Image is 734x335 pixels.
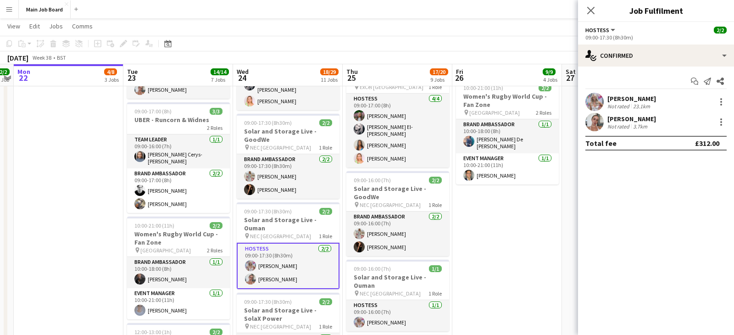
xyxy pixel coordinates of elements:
[455,73,463,83] span: 26
[578,45,734,67] div: Confirmed
[211,68,229,75] span: 14/14
[237,114,339,199] app-job-card: 09:00-17:30 (8h30m)2/2Solar and Storage Live - GoodWe NEC [GEOGRAPHIC_DATA]1 RoleBrand Ambassador...
[7,53,28,62] div: [DATE]
[126,73,138,83] span: 23
[105,76,119,83] div: 3 Jobs
[127,217,230,319] app-job-card: 10:00-21:00 (11h)2/2Women's Rugby World Cup - Fan Zone [GEOGRAPHIC_DATA]2 RolesBrand Ambassador1/...
[235,73,249,83] span: 24
[360,290,421,297] span: NEC [GEOGRAPHIC_DATA]
[127,134,230,168] app-card-role: Team Leader1/109:00-16:00 (7h)[PERSON_NAME] Cerys- [PERSON_NAME]
[237,243,339,289] app-card-role: Hostess2/209:00-17:30 (8h30m)[PERSON_NAME][PERSON_NAME]
[585,34,727,41] div: 09:00-17:30 (8h30m)
[536,109,551,116] span: 2 Roles
[319,233,332,240] span: 1 Role
[30,54,53,61] span: Week 38
[345,73,358,83] span: 25
[237,216,339,232] h3: Solar and Storage Live - Ouman
[346,273,449,290] h3: Solar and Storage Live - Ouman
[578,5,734,17] h3: Job Fulfilment
[714,27,727,33] span: 2/2
[29,22,40,30] span: Edit
[346,212,449,256] app-card-role: Brand Ambassador2/209:00-16:00 (7h)[PERSON_NAME][PERSON_NAME]
[456,92,559,109] h3: Women's Rugby World Cup - Fan Zone
[250,233,311,240] span: NEC [GEOGRAPHIC_DATA]
[566,67,576,76] span: Sat
[456,153,559,184] app-card-role: Event Manager1/110:00-21:00 (11h)[PERSON_NAME]
[428,290,442,297] span: 1 Role
[26,20,44,32] a: Edit
[430,68,448,75] span: 17/20
[207,124,222,131] span: 2 Roles
[469,109,520,116] span: [GEOGRAPHIC_DATA]
[463,84,503,91] span: 10:00-21:00 (11h)
[134,108,172,115] span: 09:00-17:00 (8h)
[564,73,576,83] span: 27
[127,116,230,124] h3: UBER - Runcorn & Widnes
[210,108,222,115] span: 3/3
[346,260,449,331] app-job-card: 09:00-16:00 (7h)1/1Solar and Storage Live - Ouman NEC [GEOGRAPHIC_DATA]1 RoleHostess1/109:00-16:0...
[244,208,292,215] span: 09:00-17:30 (8h30m)
[585,27,609,33] span: Hostess
[346,300,449,331] app-card-role: Hostess1/109:00-16:00 (7h)[PERSON_NAME]
[319,119,332,126] span: 2/2
[244,119,292,126] span: 09:00-17:30 (8h30m)
[346,53,449,167] app-job-card: 09:00-17:00 (8h)4/4National Restaurant Pub & Bar Show ExCel [GEOGRAPHIC_DATA]1 RoleHostess4/409:0...
[19,0,71,18] button: Main Job Board
[244,298,292,305] span: 09:00-17:30 (8h30m)
[321,76,338,83] div: 11 Jobs
[429,265,442,272] span: 1/1
[346,171,449,256] app-job-card: 09:00-16:00 (7h)2/2Solar and Storage Live - GoodWe NEC [GEOGRAPHIC_DATA]1 RoleBrand Ambassador2/2...
[250,144,311,151] span: NEC [GEOGRAPHIC_DATA]
[7,22,20,30] span: View
[49,22,63,30] span: Jobs
[456,67,463,76] span: Fri
[607,115,656,123] div: [PERSON_NAME]
[237,306,339,323] h3: Solar and Storage Live - SolaX Power
[631,123,649,130] div: 3.7km
[127,257,230,288] app-card-role: Brand Ambassador1/110:00-18:00 (8h)[PERSON_NAME]
[237,67,249,76] span: Wed
[127,230,230,246] h3: Women's Rugby World Cup - Fan Zone
[210,222,222,229] span: 2/2
[631,103,652,110] div: 23.1km
[319,144,332,151] span: 1 Role
[346,94,449,167] app-card-role: Hostess4/409:00-17:00 (8h)[PERSON_NAME][PERSON_NAME] El-[PERSON_NAME][PERSON_NAME][PERSON_NAME]
[127,102,230,213] app-job-card: 09:00-17:00 (8h)3/3UBER - Runcorn & Widnes2 RolesTeam Leader1/109:00-16:00 (7h)[PERSON_NAME] Cery...
[127,288,230,319] app-card-role: Event Manager1/110:00-21:00 (11h)[PERSON_NAME]
[354,265,391,272] span: 09:00-16:00 (7h)
[319,208,332,215] span: 2/2
[607,95,656,103] div: [PERSON_NAME]
[237,127,339,144] h3: Solar and Storage Live - GoodWe
[72,22,93,30] span: Comms
[237,154,339,199] app-card-role: Brand Ambassador2/209:00-17:30 (8h30m)[PERSON_NAME][PERSON_NAME]
[45,20,67,32] a: Jobs
[104,68,117,75] span: 4/8
[543,76,557,83] div: 4 Jobs
[585,139,617,148] div: Total fee
[237,202,339,289] app-job-card: 09:00-17:30 (8h30m)2/2Solar and Storage Live - Ouman NEC [GEOGRAPHIC_DATA]1 RoleHostess2/209:00-1...
[134,222,174,229] span: 10:00-21:00 (11h)
[140,247,191,254] span: [GEOGRAPHIC_DATA]
[346,67,358,76] span: Thu
[319,298,332,305] span: 2/2
[360,201,421,208] span: NEC [GEOGRAPHIC_DATA]
[607,103,631,110] div: Not rated
[346,184,449,201] h3: Solar and Storage Live - GoodWe
[585,27,617,33] button: Hostess
[354,177,391,184] span: 09:00-16:00 (7h)
[211,76,228,83] div: 7 Jobs
[320,68,339,75] span: 18/29
[430,76,448,83] div: 9 Jobs
[250,323,311,330] span: NEC [GEOGRAPHIC_DATA]
[17,67,30,76] span: Mon
[607,123,631,130] div: Not rated
[456,79,559,184] app-job-card: 10:00-21:00 (11h)2/2Women's Rugby World Cup - Fan Zone [GEOGRAPHIC_DATA]2 RolesBrand Ambassador1/...
[543,68,556,75] span: 9/9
